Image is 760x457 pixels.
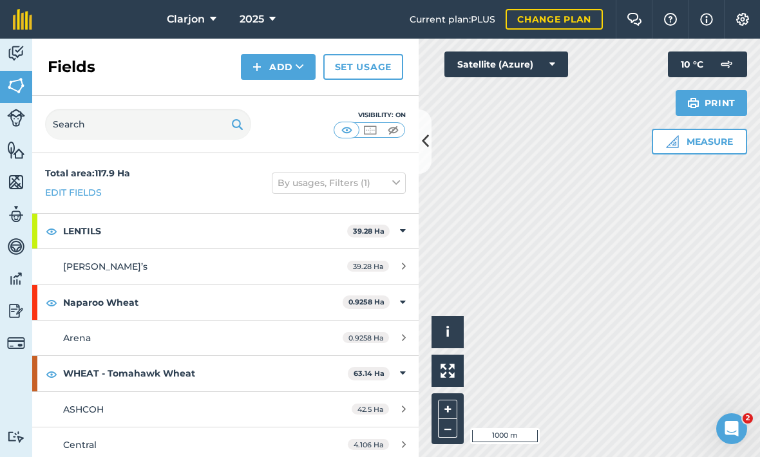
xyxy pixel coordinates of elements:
button: Add [241,54,316,80]
iframe: Intercom live chat [716,413,747,444]
span: 10 ° C [681,51,703,77]
img: svg+xml;base64,PHN2ZyB4bWxucz0iaHR0cDovL3d3dy53My5vcmcvMjAwMC9zdmciIHdpZHRoPSIxOSIgaGVpZ2h0PSIyNC... [231,117,243,132]
button: Print [676,90,748,116]
a: [PERSON_NAME]’s39.28 Ha [32,249,419,284]
strong: WHEAT - Tomahawk Wheat [63,356,348,391]
button: Measure [652,129,747,154]
img: svg+xml;base64,PHN2ZyB4bWxucz0iaHR0cDovL3d3dy53My5vcmcvMjAwMC9zdmciIHdpZHRoPSI1NiIgaGVpZ2h0PSI2MC... [7,140,25,160]
strong: Total area : 117.9 Ha [45,167,130,179]
img: svg+xml;base64,PD94bWwgdmVyc2lvbj0iMS4wIiBlbmNvZGluZz0idXRmLTgiPz4KPCEtLSBHZW5lcmF0b3I6IEFkb2JlIE... [7,109,25,127]
img: svg+xml;base64,PHN2ZyB4bWxucz0iaHR0cDovL3d3dy53My5vcmcvMjAwMC9zdmciIHdpZHRoPSI1MCIgaGVpZ2h0PSI0MC... [362,124,378,136]
img: svg+xml;base64,PD94bWwgdmVyc2lvbj0iMS4wIiBlbmNvZGluZz0idXRmLTgiPz4KPCEtLSBHZW5lcmF0b3I6IEFkb2JlIE... [7,431,25,443]
span: i [446,324,450,340]
button: i [432,316,464,348]
span: 4.106 Ha [348,439,389,450]
a: Arena0.9258 Ha [32,321,419,355]
span: 42.5 Ha [352,404,389,415]
span: 2 [743,413,753,424]
img: svg+xml;base64,PHN2ZyB4bWxucz0iaHR0cDovL3d3dy53My5vcmcvMjAwMC9zdmciIHdpZHRoPSIxOCIgaGVpZ2h0PSIyNC... [46,295,57,310]
img: svg+xml;base64,PHN2ZyB4bWxucz0iaHR0cDovL3d3dy53My5vcmcvMjAwMC9zdmciIHdpZHRoPSI1MCIgaGVpZ2h0PSI0MC... [385,124,401,136]
strong: LENTILS [63,214,347,248]
button: 10 °C [668,51,747,77]
div: LENTILS39.28 Ha [32,214,419,248]
img: fieldmargin Logo [13,9,32,30]
img: svg+xml;base64,PD94bWwgdmVyc2lvbj0iMS4wIiBlbmNvZGluZz0idXRmLTgiPz4KPCEtLSBHZW5lcmF0b3I6IEFkb2JlIE... [7,301,25,321]
button: – [438,419,457,438]
span: Current plan : PLUS [410,12,495,26]
a: Edit fields [45,185,102,200]
img: A question mark icon [663,13,678,26]
a: Change plan [506,9,603,30]
img: svg+xml;base64,PHN2ZyB4bWxucz0iaHR0cDovL3d3dy53My5vcmcvMjAwMC9zdmciIHdpZHRoPSI1NiIgaGVpZ2h0PSI2MC... [7,76,25,95]
div: WHEAT - Tomahawk Wheat63.14 Ha [32,356,419,391]
div: Naparoo Wheat0.9258 Ha [32,285,419,320]
strong: 39.28 Ha [353,227,385,236]
button: By usages, Filters (1) [272,173,406,193]
img: svg+xml;base64,PHN2ZyB4bWxucz0iaHR0cDovL3d3dy53My5vcmcvMjAwMC9zdmciIHdpZHRoPSI1NiIgaGVpZ2h0PSI2MC... [7,173,25,192]
img: svg+xml;base64,PHN2ZyB4bWxucz0iaHR0cDovL3d3dy53My5vcmcvMjAwMC9zdmciIHdpZHRoPSIxOSIgaGVpZ2h0PSIyNC... [687,95,699,111]
span: Clarjon [167,12,205,27]
button: Satellite (Azure) [444,51,568,77]
strong: 63.14 Ha [354,369,385,378]
img: svg+xml;base64,PHN2ZyB4bWxucz0iaHR0cDovL3d3dy53My5vcmcvMjAwMC9zdmciIHdpZHRoPSIxOCIgaGVpZ2h0PSIyNC... [46,366,57,382]
span: [PERSON_NAME]’s [63,261,147,272]
input: Search [45,109,251,140]
a: ASHCOH42.5 Ha [32,392,419,427]
strong: 0.9258 Ha [348,297,385,306]
div: Visibility: On [334,110,406,120]
span: 0.9258 Ha [343,332,389,343]
strong: Naparoo Wheat [63,285,343,320]
img: Two speech bubbles overlapping with the left bubble in the forefront [627,13,642,26]
span: Arena [63,332,91,344]
h2: Fields [48,57,95,77]
a: Set usage [323,54,403,80]
img: Four arrows, one pointing top left, one top right, one bottom right and the last bottom left [441,364,455,378]
img: svg+xml;base64,PD94bWwgdmVyc2lvbj0iMS4wIiBlbmNvZGluZz0idXRmLTgiPz4KPCEtLSBHZW5lcmF0b3I6IEFkb2JlIE... [7,44,25,63]
img: svg+xml;base64,PD94bWwgdmVyc2lvbj0iMS4wIiBlbmNvZGluZz0idXRmLTgiPz4KPCEtLSBHZW5lcmF0b3I6IEFkb2JlIE... [7,334,25,352]
span: ASHCOH [63,404,104,415]
button: + [438,400,457,419]
img: A cog icon [735,13,750,26]
span: 39.28 Ha [347,261,389,272]
span: 2025 [240,12,264,27]
img: svg+xml;base64,PD94bWwgdmVyc2lvbj0iMS4wIiBlbmNvZGluZz0idXRmLTgiPz4KPCEtLSBHZW5lcmF0b3I6IEFkb2JlIE... [7,205,25,224]
span: Central [63,439,97,451]
img: svg+xml;base64,PD94bWwgdmVyc2lvbj0iMS4wIiBlbmNvZGluZz0idXRmLTgiPz4KPCEtLSBHZW5lcmF0b3I6IEFkb2JlIE... [7,269,25,288]
img: svg+xml;base64,PD94bWwgdmVyc2lvbj0iMS4wIiBlbmNvZGluZz0idXRmLTgiPz4KPCEtLSBHZW5lcmF0b3I6IEFkb2JlIE... [714,51,739,77]
img: Ruler icon [666,135,679,148]
img: svg+xml;base64,PHN2ZyB4bWxucz0iaHR0cDovL3d3dy53My5vcmcvMjAwMC9zdmciIHdpZHRoPSI1MCIgaGVpZ2h0PSI0MC... [339,124,355,136]
img: svg+xml;base64,PHN2ZyB4bWxucz0iaHR0cDovL3d3dy53My5vcmcvMjAwMC9zdmciIHdpZHRoPSIxNCIgaGVpZ2h0PSIyNC... [252,59,261,75]
img: svg+xml;base64,PHN2ZyB4bWxucz0iaHR0cDovL3d3dy53My5vcmcvMjAwMC9zdmciIHdpZHRoPSIxNyIgaGVpZ2h0PSIxNy... [700,12,713,27]
img: svg+xml;base64,PD94bWwgdmVyc2lvbj0iMS4wIiBlbmNvZGluZz0idXRmLTgiPz4KPCEtLSBHZW5lcmF0b3I6IEFkb2JlIE... [7,237,25,256]
img: svg+xml;base64,PHN2ZyB4bWxucz0iaHR0cDovL3d3dy53My5vcmcvMjAwMC9zdmciIHdpZHRoPSIxOCIgaGVpZ2h0PSIyNC... [46,223,57,239]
